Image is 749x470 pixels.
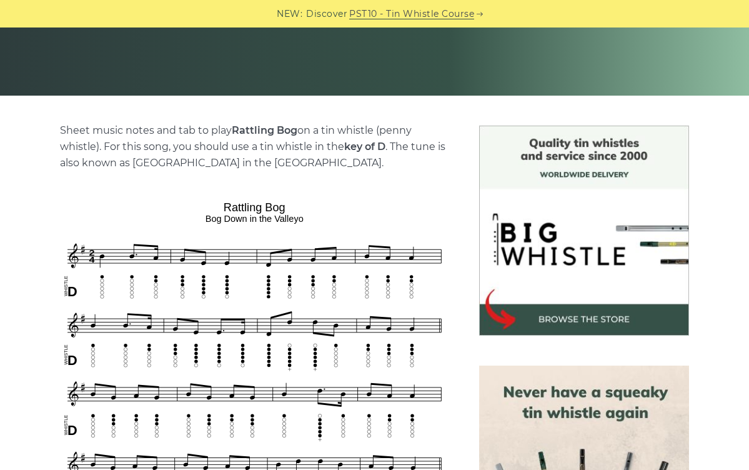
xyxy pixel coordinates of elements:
strong: key of D [344,141,385,152]
img: BigWhistle Tin Whistle Store [479,126,689,336]
a: PST10 - Tin Whistle Course [349,7,474,21]
strong: Rattling Bog [232,124,297,136]
p: Sheet music notes and tab to play on a tin whistle (penny whistle). For this song, you should use... [60,122,449,171]
span: Discover [306,7,347,21]
span: NEW: [277,7,302,21]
